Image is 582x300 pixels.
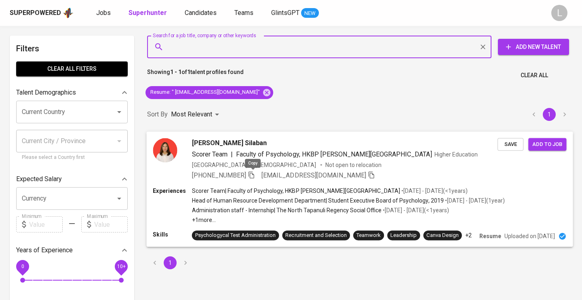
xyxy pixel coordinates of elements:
[390,232,417,239] div: Leadership
[185,8,218,18] a: Candidates
[528,138,566,150] button: Add to job
[21,264,24,269] span: 0
[504,232,555,240] p: Uploaded on [DATE]
[164,256,177,269] button: page 1
[192,171,246,179] span: [PHONE_NUMBER]
[10,7,74,19] a: Superpoweredapp logo
[479,232,501,240] p: Resume
[16,245,73,255] p: Years of Experience
[521,70,548,80] span: Clear All
[16,88,76,97] p: Talent Demographics
[234,8,255,18] a: Teams
[171,107,222,122] div: Most Relevant
[23,64,121,74] span: Clear All filters
[94,216,128,232] input: Value
[117,264,125,269] span: 10+
[16,174,62,184] p: Expected Salary
[114,106,125,118] button: Open
[145,86,273,99] div: Resume: " [EMAIL_ADDRESS][DOMAIN_NAME]"
[434,151,478,157] span: Higher Education
[285,232,346,239] div: Recruitment and Selection
[271,9,299,17] span: GlintsGPT
[498,39,569,55] button: Add New Talent
[301,9,319,17] span: NEW
[498,138,523,150] button: Save
[63,7,74,19] img: app logo
[96,9,111,17] span: Jobs
[255,161,317,169] span: [DEMOGRAPHIC_DATA]
[129,9,167,17] b: Superhunter
[129,8,169,18] a: Superhunter
[171,110,212,119] p: Most Relevant
[145,89,265,96] span: Resume : " [EMAIL_ADDRESS][DOMAIN_NAME]"
[426,232,458,239] div: Canva Design
[192,186,401,194] p: Scorer Team | Faculty of Psychology, HKBP [PERSON_NAME][GEOGRAPHIC_DATA]
[192,161,247,169] div: [GEOGRAPHIC_DATA]
[96,8,112,18] a: Jobs
[382,206,449,214] p: • [DATE] - [DATE] ( <1 years )
[517,68,551,83] button: Clear All
[153,230,192,239] p: Skills
[477,41,489,53] button: Clear
[356,232,381,239] div: Teamwork
[147,132,572,247] a: [PERSON_NAME] SilabanScorer Team|Faculty of Psychology, HKBP [PERSON_NAME][GEOGRAPHIC_DATA]Higher...
[114,193,125,204] button: Open
[16,42,128,55] h6: Filters
[10,8,61,18] div: Superpowered
[192,216,505,224] p: +1 more ...
[502,139,519,149] span: Save
[192,196,444,205] p: Head of Human Resource Development Department | Student Executive Board of Psychology, 2019
[16,171,128,187] div: Expected Salary
[187,69,190,75] b: 1
[16,85,128,101] div: Talent Demographics
[153,138,177,162] img: f46c7ef07611ff05733c66c529ee3455.jpg
[192,138,267,148] span: [PERSON_NAME] Silaban
[231,149,233,159] span: |
[236,150,432,158] span: Faculty of Psychology, HKBP [PERSON_NAME][GEOGRAPHIC_DATA]
[29,216,63,232] input: Value
[147,256,193,269] nav: pagination navigation
[170,69,181,75] b: 1 - 1
[400,186,467,194] p: • [DATE] - [DATE] ( <1 years )
[153,186,192,194] p: Experiences
[444,196,505,205] p: • [DATE] - [DATE] ( 1 year )
[325,161,382,169] p: Not open to relocation
[234,9,253,17] span: Teams
[504,42,563,52] span: Add New Talent
[543,108,556,121] button: page 1
[551,5,567,21] div: L
[16,61,128,76] button: Clear All filters
[185,9,217,17] span: Candidates
[192,150,228,158] span: Scorer Team
[147,68,244,83] p: Showing of talent profiles found
[147,110,168,119] p: Sort By
[465,231,472,239] p: +2
[532,139,562,149] span: Add to job
[192,206,382,214] p: Administration staff - Internship | The North Tapanuli Regency Social Office
[195,232,276,239] div: Psychologycal Test Administration
[16,242,128,258] div: Years of Experience
[261,171,366,179] span: [EMAIL_ADDRESS][DOMAIN_NAME]
[526,108,572,121] nav: pagination navigation
[22,154,122,162] p: Please select a Country first
[271,8,319,18] a: GlintsGPT NEW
